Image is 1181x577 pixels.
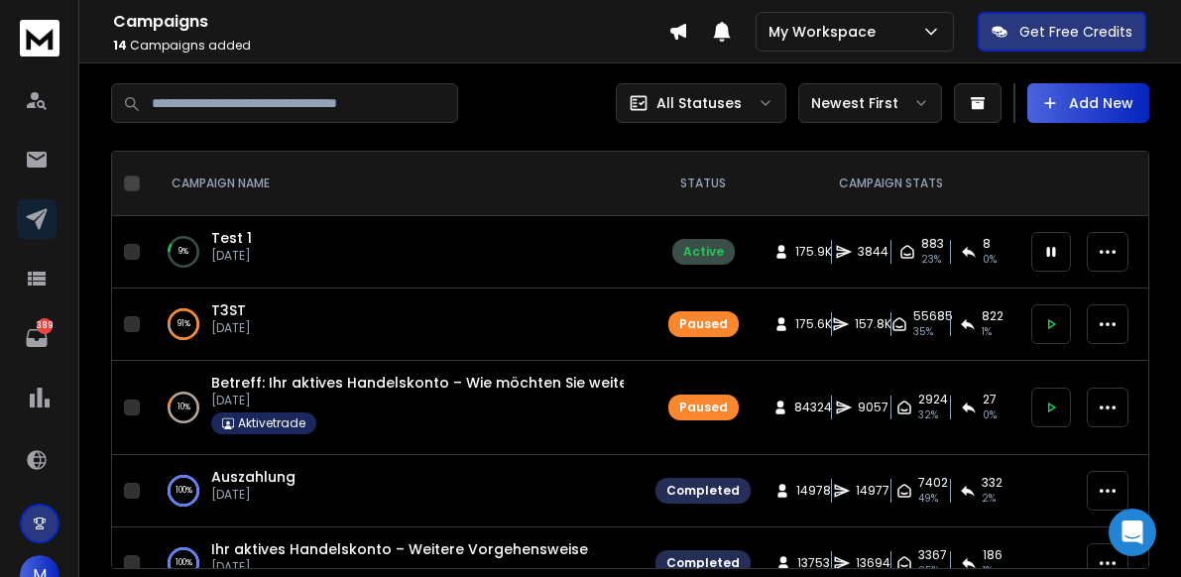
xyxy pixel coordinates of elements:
[858,244,888,260] span: 3844
[982,491,996,507] span: 2 %
[148,152,644,216] th: CAMPAIGN NAME
[1109,509,1156,556] div: Open Intercom Messenger
[211,539,588,559] a: Ihr aktives Handelskonto – Weitere Vorgehensweise
[856,483,889,499] span: 14977
[113,38,668,54] p: Campaigns added
[1027,83,1149,123] button: Add New
[644,152,763,216] th: STATUS
[768,22,884,42] p: My Workspace
[238,415,305,431] p: Aktivetrade
[679,316,728,332] div: Paused
[983,252,997,268] span: 0 %
[913,324,933,340] span: 35 %
[148,361,644,455] td: 10%Betreff: Ihr aktives Handelskonto – Wie möchten Sie weiter verfahren?[DATE]Aktivetrade
[918,547,947,563] span: 3367
[795,316,832,332] span: 175.6K
[918,491,938,507] span: 49 %
[679,400,728,415] div: Paused
[913,308,953,324] span: 55685
[683,244,724,260] div: Active
[983,407,997,423] span: 0 %
[113,37,127,54] span: 14
[858,400,888,415] span: 9057
[794,400,832,415] span: 84324
[211,393,624,408] p: [DATE]
[983,547,1003,563] span: 186
[176,553,192,573] p: 100 %
[211,467,295,487] a: Auszahlung
[921,236,944,252] span: 883
[856,555,890,571] span: 13694
[176,481,192,501] p: 100 %
[1019,22,1132,42] p: Get Free Credits
[211,559,588,575] p: [DATE]
[211,320,251,336] p: [DATE]
[211,300,246,320] a: T3ST
[37,318,53,334] p: 389
[796,483,831,499] span: 14978
[113,10,668,34] h1: Campaigns
[148,288,644,361] td: 91%T3ST[DATE]
[982,308,1004,324] span: 822
[978,12,1146,52] button: Get Free Credits
[178,242,188,262] p: 9 %
[983,236,991,252] span: 8
[211,228,252,248] a: Test 1
[211,248,252,264] p: [DATE]
[983,392,997,407] span: 27
[918,407,938,423] span: 32 %
[763,152,1019,216] th: CAMPAIGN STATS
[177,314,190,334] p: 91 %
[982,475,1003,491] span: 332
[17,318,57,358] a: 389
[855,316,891,332] span: 157.8K
[177,398,190,417] p: 10 %
[982,324,992,340] span: 1 %
[656,93,742,113] p: All Statuses
[148,455,644,527] td: 100%Auszahlung[DATE]
[20,20,59,57] img: logo
[148,216,644,288] td: 9%Test 1[DATE]
[918,475,948,491] span: 7402
[795,244,832,260] span: 175.9K
[918,392,948,407] span: 2924
[211,373,717,393] a: Betreff: Ihr aktives Handelskonto – Wie möchten Sie weiter verfahren?
[211,487,295,503] p: [DATE]
[798,83,942,123] button: Newest First
[797,555,830,571] span: 13753
[666,555,740,571] div: Completed
[921,252,941,268] span: 23 %
[666,483,740,499] div: Completed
